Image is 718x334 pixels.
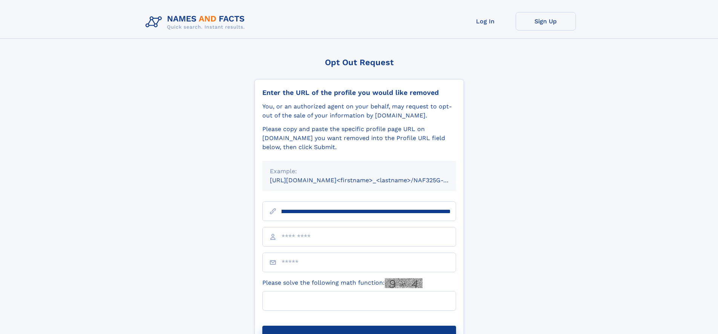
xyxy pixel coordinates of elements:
[270,167,449,176] div: Example:
[142,12,251,32] img: Logo Names and Facts
[455,12,516,31] a: Log In
[254,58,464,67] div: Opt Out Request
[262,125,456,152] div: Please copy and paste the specific profile page URL on [DOMAIN_NAME] you want removed into the Pr...
[516,12,576,31] a: Sign Up
[270,177,470,184] small: [URL][DOMAIN_NAME]<firstname>_<lastname>/NAF325G-xxxxxxxx
[262,102,456,120] div: You, or an authorized agent on your behalf, may request to opt-out of the sale of your informatio...
[262,278,423,288] label: Please solve the following math function:
[262,88,456,97] div: Enter the URL of the profile you would like removed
